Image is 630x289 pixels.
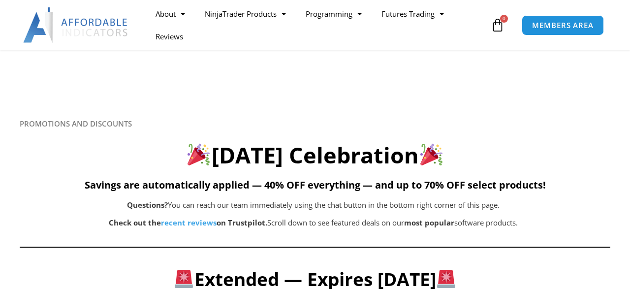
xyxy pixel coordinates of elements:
[188,143,210,165] img: 🎉
[437,270,455,288] img: 🚨
[20,119,610,128] h6: PROMOTIONS AND DISCOUNTS
[127,200,168,210] b: Questions?
[161,218,217,227] a: recent reviews
[146,2,488,48] nav: Menu
[522,15,604,35] a: MEMBERS AREA
[146,25,193,48] a: Reviews
[69,198,558,212] p: You can reach our team immediately using the chat button in the bottom right corner of this page.
[296,2,372,25] a: Programming
[20,141,610,170] h2: [DATE] Celebration
[69,216,558,230] p: Scroll down to see featured deals on our software products.
[404,218,454,227] b: most popular
[476,11,519,39] a: 0
[195,2,296,25] a: NinjaTrader Products
[109,218,267,227] strong: Check out the on Trustpilot.
[500,15,508,23] span: 0
[420,143,442,165] img: 🎉
[532,22,594,29] span: MEMBERS AREA
[175,270,193,288] img: 🚨
[20,179,610,191] h5: Savings are automatically applied — 40% OFF everything — and up to 70% OFF select products!
[23,7,129,43] img: LogoAI | Affordable Indicators – NinjaTrader
[146,2,195,25] a: About
[372,2,454,25] a: Futures Trading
